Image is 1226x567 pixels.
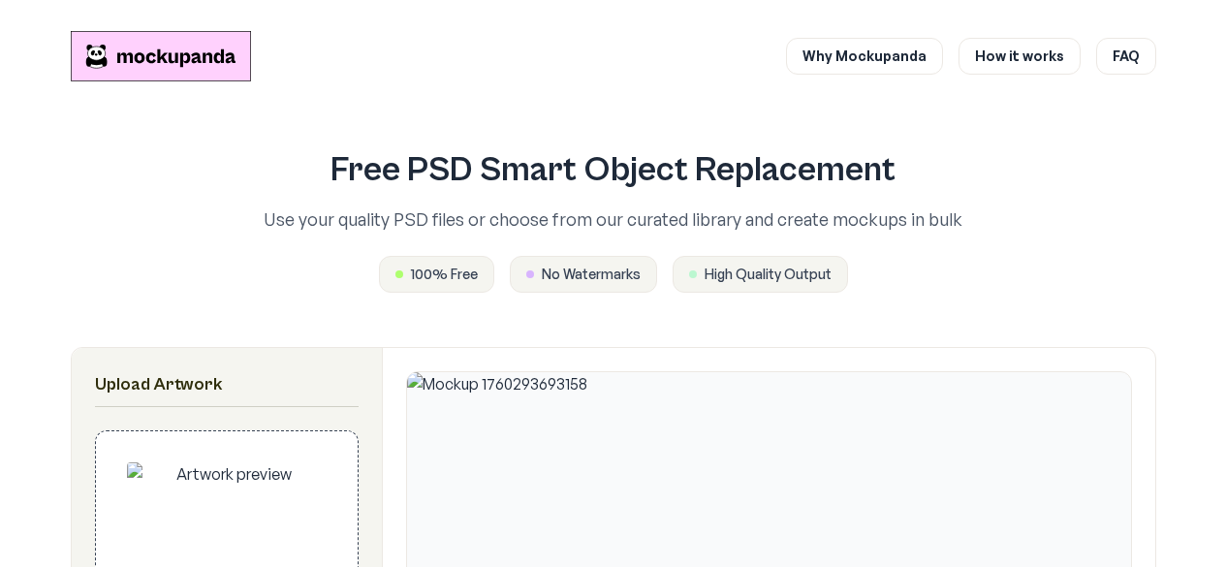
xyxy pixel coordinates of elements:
img: Mockupanda [71,31,251,81]
a: Mockupanda home [71,31,251,81]
a: Why Mockupanda [786,38,943,75]
span: No Watermarks [542,265,641,284]
span: 100% Free [411,265,478,284]
h2: Upload Artwork [95,371,359,398]
h1: Free PSD Smart Object Replacement [179,151,1048,190]
span: High Quality Output [705,265,832,284]
a: How it works [959,38,1081,75]
a: FAQ [1096,38,1156,75]
p: Use your quality PSD files or choose from our curated library and create mockups in bulk [179,205,1048,233]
